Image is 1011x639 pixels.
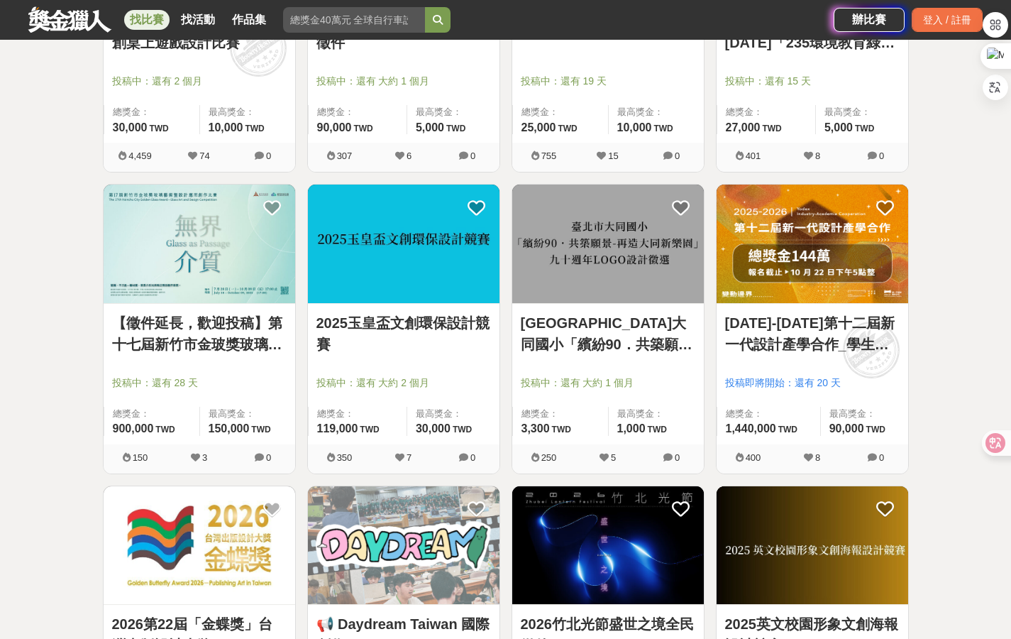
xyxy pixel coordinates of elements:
[112,74,287,89] span: 投稿中：還有 2 個月
[124,10,170,30] a: 找比賽
[746,151,761,161] span: 401
[416,121,444,133] span: 5,000
[175,10,221,30] a: 找活動
[266,452,271,463] span: 0
[912,8,983,32] div: 登入 / 註冊
[725,312,900,355] a: [DATE]-[DATE]第十二屆新一代設計產學合作_學生徵件
[521,422,550,435] span: 3,300
[308,185,499,303] img: Cover Image
[202,452,207,463] span: 3
[521,121,556,133] span: 25,000
[617,121,652,133] span: 10,000
[407,452,411,463] span: 7
[824,105,900,119] span: 最高獎金：
[416,422,451,435] span: 30,000
[308,486,499,605] img: Cover Image
[133,452,148,463] span: 150
[829,422,864,435] span: 90,000
[337,452,353,463] span: 350
[717,185,908,304] a: Cover Image
[855,124,874,133] span: TWD
[717,486,908,605] img: Cover Image
[617,407,695,421] span: 最高獎金：
[879,452,884,463] span: 0
[778,425,797,435] span: TWD
[675,151,680,161] span: 0
[266,151,271,161] span: 0
[746,452,761,463] span: 400
[316,74,491,89] span: 投稿中：還有 大約 1 個月
[866,425,885,435] span: TWD
[512,185,704,304] a: Cover Image
[209,407,287,421] span: 最高獎金：
[337,151,353,161] span: 307
[879,151,884,161] span: 0
[558,124,577,133] span: TWD
[104,185,295,303] img: Cover Image
[815,151,820,161] span: 8
[155,425,175,435] span: TWD
[829,407,900,421] span: 最高獎金：
[209,105,287,119] span: 最高獎金：
[104,486,295,605] img: Cover Image
[617,422,646,435] span: 1,000
[316,312,491,355] a: 2025玉皇盃文創環保設計競賽
[226,10,272,30] a: 作品集
[521,74,695,89] span: 投稿中：還有 19 天
[815,452,820,463] span: 8
[725,376,900,390] span: 投稿即將開始：還有 20 天
[521,407,600,421] span: 總獎金：
[725,74,900,89] span: 投稿中：還有 15 天
[416,407,491,421] span: 最高獎金：
[104,185,295,304] a: Cover Image
[512,486,704,605] img: Cover Image
[726,105,807,119] span: 總獎金：
[317,121,352,133] span: 90,000
[113,105,191,119] span: 總獎金：
[112,312,287,355] a: 【徵件延長，歡迎投稿】第十七屆新竹市金玻獎玻璃藝術暨設計應用創作比賽
[149,124,168,133] span: TWD
[521,105,600,119] span: 總獎金：
[283,7,425,33] input: 總獎金40萬元 全球自行車設計比賽
[653,124,673,133] span: TWD
[675,452,680,463] span: 0
[308,185,499,304] a: Cover Image
[317,407,398,421] span: 總獎金：
[416,105,491,119] span: 最高獎金：
[317,105,398,119] span: 總獎金：
[824,121,853,133] span: 5,000
[353,124,372,133] span: TWD
[199,151,209,161] span: 74
[113,407,191,421] span: 總獎金：
[113,422,154,435] span: 900,000
[611,452,616,463] span: 5
[617,105,695,119] span: 最高獎金：
[209,422,250,435] span: 150,000
[317,422,358,435] span: 119,000
[834,8,905,32] a: 辦比賽
[541,452,557,463] span: 250
[128,151,152,161] span: 4,459
[453,425,472,435] span: TWD
[470,151,475,161] span: 0
[470,452,475,463] span: 0
[512,185,704,303] img: Cover Image
[608,151,618,161] span: 15
[717,185,908,303] img: Cover Image
[726,407,812,421] span: 總獎金：
[521,376,695,390] span: 投稿中：還有 大約 1 個月
[112,376,287,390] span: 投稿中：還有 28 天
[552,425,571,435] span: TWD
[446,124,465,133] span: TWD
[648,425,667,435] span: TWD
[726,121,761,133] span: 27,000
[316,376,491,390] span: 投稿中：還有 大約 2 個月
[245,124,264,133] span: TWD
[251,425,270,435] span: TWD
[726,422,776,435] span: 1,440,000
